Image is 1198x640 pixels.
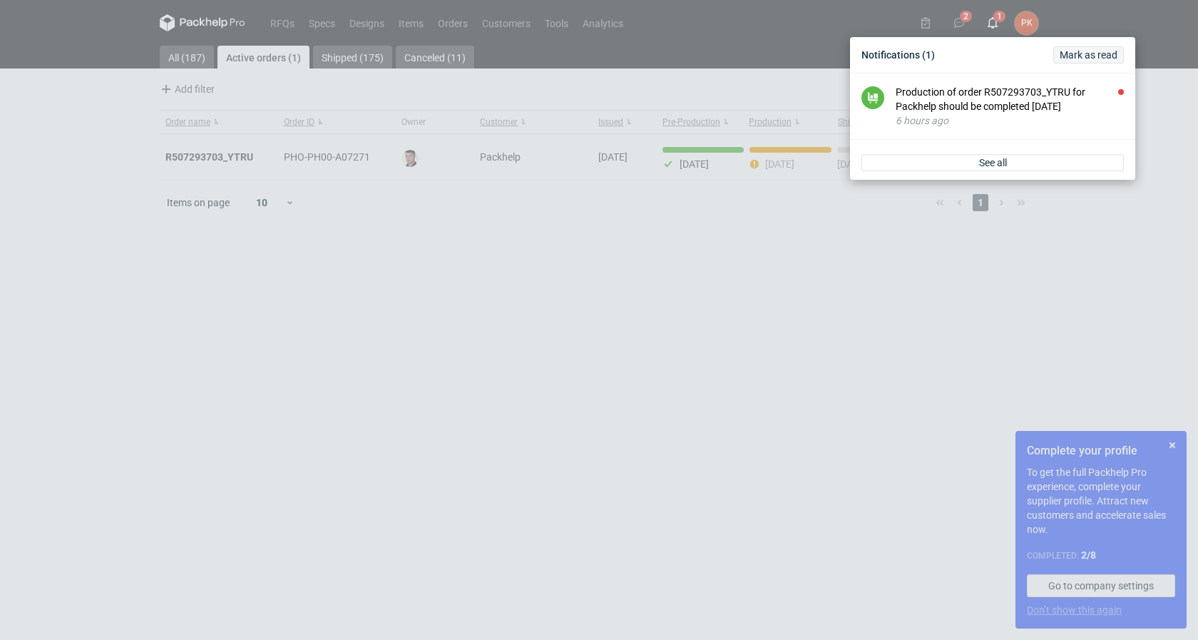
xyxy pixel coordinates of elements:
[896,85,1124,128] button: Production of order R507293703_YTRU for Packhelp should be completed [DATE]6 hours ago
[856,43,1130,67] div: Notifications (1)
[979,158,1007,168] span: See all
[1053,46,1124,64] button: Mark as read
[896,113,1124,128] div: 6 hours ago
[861,154,1124,171] a: See all
[1060,50,1117,60] span: Mark as read
[896,85,1124,113] div: Production of order R507293703_YTRU for Packhelp should be completed [DATE]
